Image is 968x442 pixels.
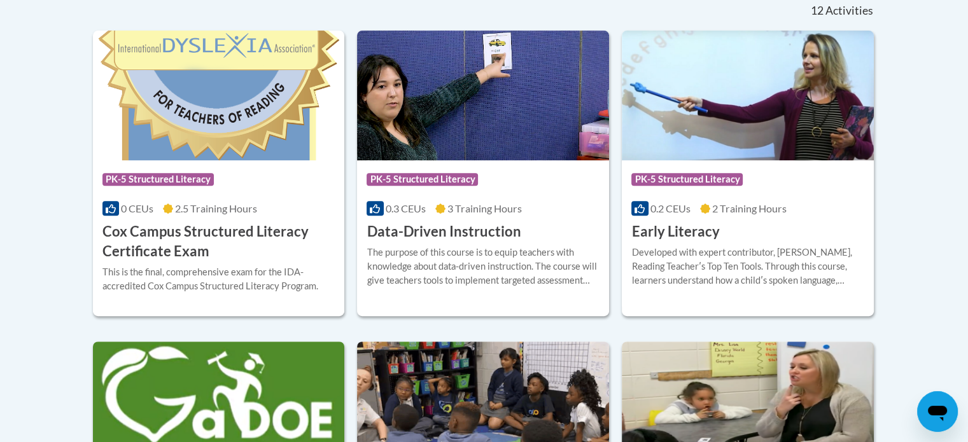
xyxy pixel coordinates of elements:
span: PK-5 Structured Literacy [631,173,743,186]
span: PK-5 Structured Literacy [102,173,214,186]
div: This is the final, comprehensive exam for the IDA-accredited Cox Campus Structured Literacy Program. [102,265,335,293]
h3: Data-Driven Instruction [367,222,521,242]
span: 2 Training Hours [712,202,787,214]
div: The purpose of this course is to equip teachers with knowledge about data-driven instruction. The... [367,245,600,287]
span: Activities [825,4,873,18]
h3: Cox Campus Structured Literacy Certificate Exam [102,222,335,261]
iframe: Button to launch messaging window [917,391,958,432]
a: Course LogoPK-5 Structured Literacy0.3 CEUs3 Training Hours Data-Driven InstructionThe purpose of... [357,31,609,315]
a: Course LogoPK-5 Structured Literacy0 CEUs2.5 Training Hours Cox Campus Structured Literacy Certif... [93,31,345,315]
span: 12 [810,4,823,18]
span: 0.3 CEUs [386,202,426,214]
img: Course Logo [622,31,874,160]
span: 0.2 CEUs [650,202,691,214]
div: Developed with expert contributor, [PERSON_NAME], Reading Teacherʹs Top Ten Tools. Through this c... [631,245,864,287]
img: Course Logo [357,31,609,160]
span: 3 Training Hours [447,202,522,214]
span: 2.5 Training Hours [175,202,257,214]
a: Course LogoPK-5 Structured Literacy0.2 CEUs2 Training Hours Early LiteracyDeveloped with expert c... [622,31,874,315]
span: PK-5 Structured Literacy [367,173,478,186]
span: 0 CEUs [121,202,153,214]
img: Course Logo [93,31,345,160]
h3: Early Literacy [631,222,719,242]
